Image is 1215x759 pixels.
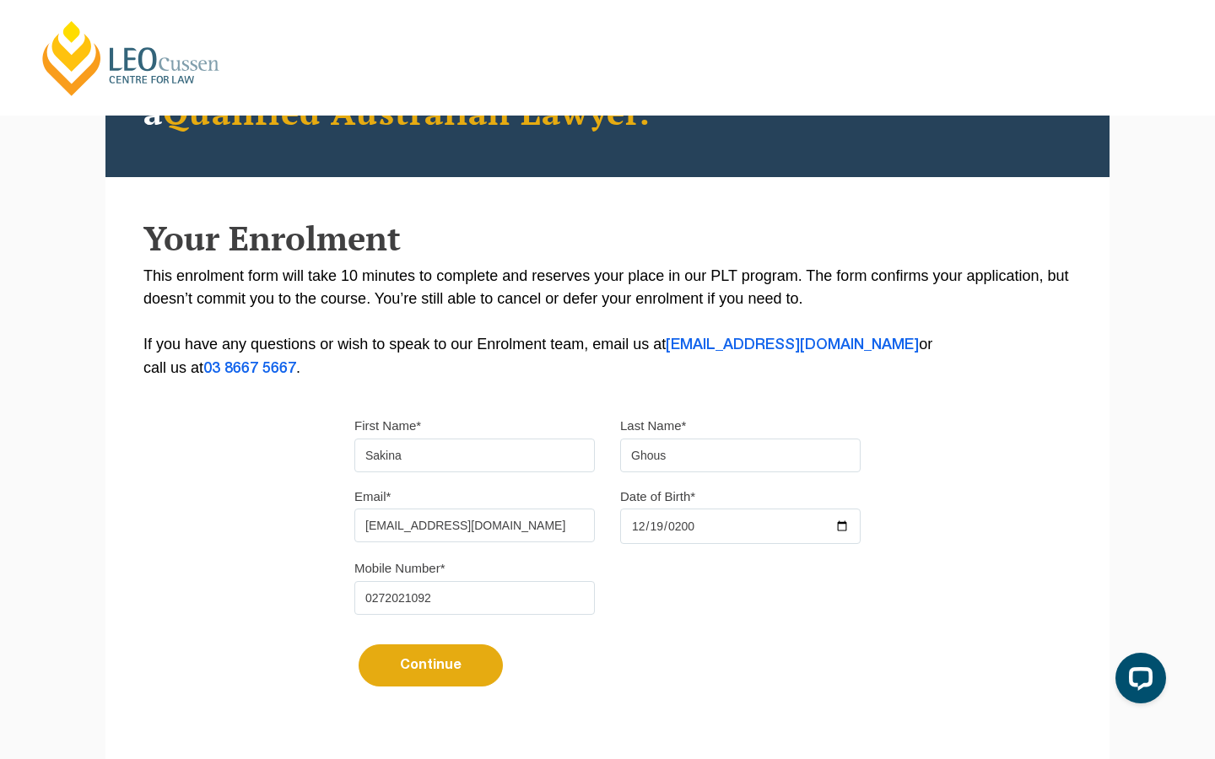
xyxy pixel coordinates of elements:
[38,19,224,98] a: [PERSON_NAME] Centre for Law
[354,581,595,615] input: Mobile Number
[354,560,445,577] label: Mobile Number*
[620,439,861,472] input: Last name
[666,338,919,352] a: [EMAIL_ADDRESS][DOMAIN_NAME]
[354,439,595,472] input: First name
[143,265,1072,380] p: This enrolment form will take 10 minutes to complete and reserves your place in our PLT program. ...
[1102,646,1173,717] iframe: LiveChat chat widget
[354,417,421,434] label: First Name*
[143,55,1072,131] h2: You’re taking the first step to being a
[354,488,391,505] label: Email*
[203,362,296,375] a: 03 8667 5667
[143,219,1072,256] h2: Your Enrolment
[359,644,503,686] button: Continue
[620,488,695,505] label: Date of Birth*
[354,509,595,542] input: Email
[620,417,686,434] label: Last Name*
